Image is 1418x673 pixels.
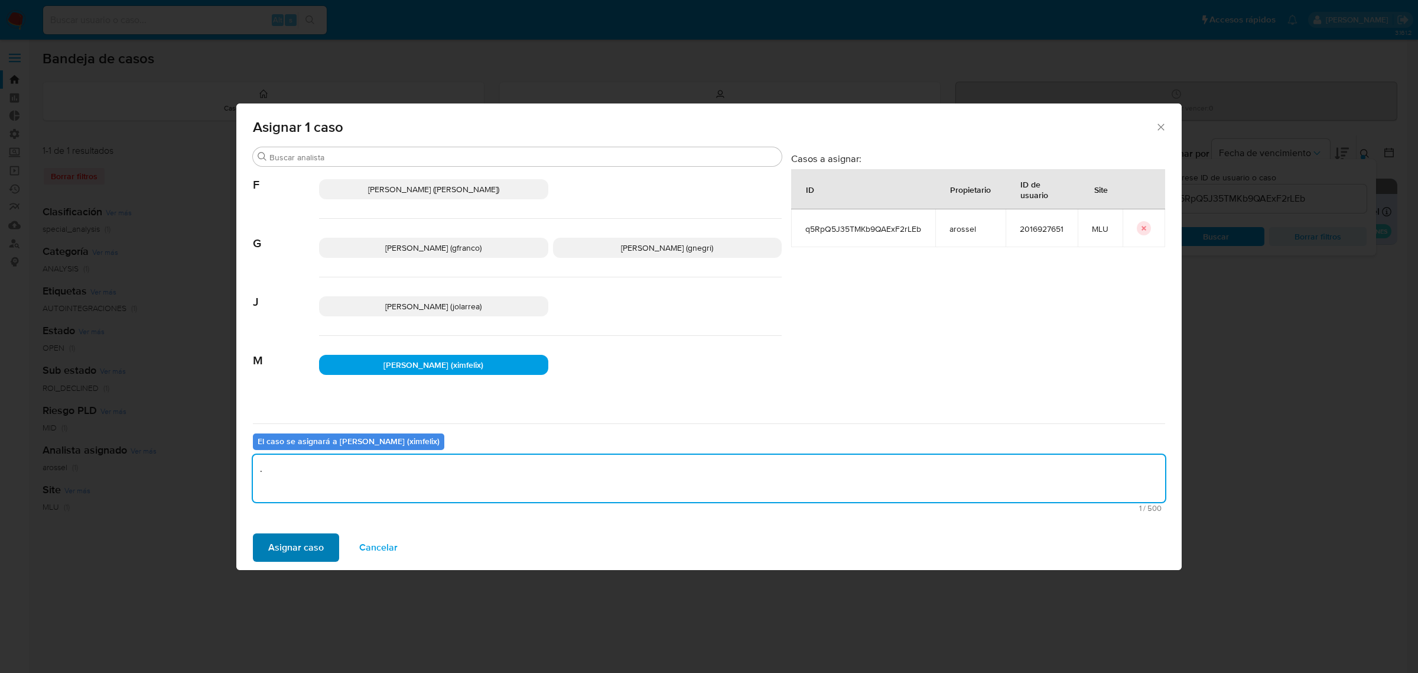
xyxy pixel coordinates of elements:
[368,183,499,195] span: [PERSON_NAME] ([PERSON_NAME])
[319,238,548,258] div: [PERSON_NAME] (gfranco)
[319,179,548,199] div: [PERSON_NAME] ([PERSON_NAME])
[253,336,319,368] span: M
[258,152,267,161] button: Buscar
[253,120,1155,134] span: Asignar 1 caso
[553,238,782,258] div: [PERSON_NAME] (gnegri)
[621,242,713,254] span: [PERSON_NAME] (gnegri)
[253,277,319,309] span: J
[385,300,482,312] span: [PERSON_NAME] (jolarrea)
[1020,224,1063,234] span: 2016927651
[253,533,339,562] button: Asignar caso
[258,435,440,447] b: El caso se asignará a [PERSON_NAME] (ximfelix)
[791,153,1165,164] h3: Casos a asignar:
[1137,221,1151,235] button: icon-button
[385,242,482,254] span: [PERSON_NAME] (gfranco)
[253,219,319,251] span: G
[1092,224,1108,234] span: MLU
[256,504,1162,512] span: Máximo 500 caracteres
[269,152,777,163] input: Buscar analista
[236,103,1182,570] div: assign-modal
[1080,175,1122,203] div: Site
[253,160,319,192] span: F
[1155,121,1166,132] button: Cerrar ventana
[319,296,548,316] div: [PERSON_NAME] (jolarrea)
[936,175,1005,203] div: Propietario
[805,224,921,234] span: q5RpQ5J35TMKb9QAExF2rLEb
[253,455,1165,502] textarea: .
[1006,170,1077,209] div: ID de usuario
[792,175,828,203] div: ID
[319,355,548,375] div: [PERSON_NAME] (ximfelix)
[359,535,398,561] span: Cancelar
[344,533,413,562] button: Cancelar
[383,359,483,371] span: [PERSON_NAME] (ximfelix)
[949,224,991,234] span: arossel
[268,535,324,561] span: Asignar caso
